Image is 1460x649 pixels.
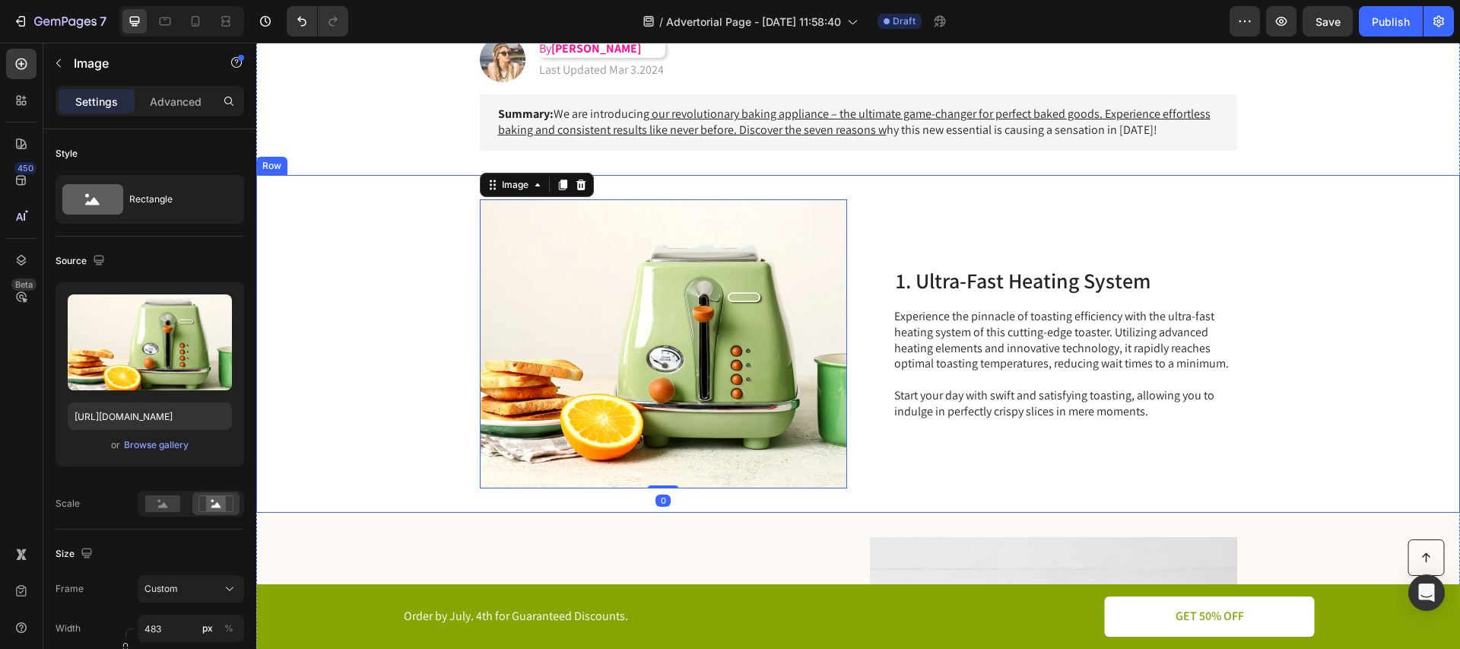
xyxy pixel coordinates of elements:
[100,12,106,30] p: 7
[111,436,120,454] span: or
[919,566,988,582] p: GET 50% OFF
[129,182,222,217] div: Rectangle
[224,622,233,635] div: %
[224,157,591,446] img: gempages_500848829273212134-abed3a35-1c24-44f2-9f20-b7f7c1e23624.webp
[666,14,841,30] span: Advertorial Page - [DATE] 11:58:40
[256,43,1460,649] iframe: Design area
[893,14,916,28] span: Draft
[1372,14,1410,30] div: Publish
[242,63,954,95] u: g our revolutionary baking appliance – the ultimate game-changer for perfect baked goods. Experie...
[56,582,84,596] label: Frame
[638,224,981,253] h2: 1. Ultra-Fast Heating System
[399,452,414,464] div: 0
[242,64,963,96] p: We are introducin hy this new essential is causing a sensation in [DATE]!
[11,278,36,291] div: Beta
[144,582,178,596] span: Custom
[287,6,348,37] div: Undo/Redo
[56,147,78,161] div: Style
[1316,15,1341,28] span: Save
[74,54,203,72] p: Image
[242,63,297,79] strong: Summary:
[150,94,202,110] p: Advanced
[56,497,80,511] div: Scale
[75,94,118,110] p: Settings
[123,437,189,453] button: Browse gallery
[138,575,244,603] button: Custom
[1408,574,1445,611] div: Open Intercom Messenger
[243,135,275,149] div: Image
[1303,6,1353,37] button: Save
[849,554,1058,594] a: GET 50% OFF
[198,619,217,638] button: %
[638,266,979,377] p: Experience the pinnacle of toasting efficiency with the ultra-fast heating system of this cutting...
[14,162,36,174] div: 450
[56,544,96,565] div: Size
[56,251,108,272] div: Source
[1359,6,1423,37] button: Publish
[3,116,28,130] div: Row
[202,622,213,635] div: px
[56,622,81,635] label: Width
[6,6,113,37] button: 7
[283,20,408,36] p: Last Updated Mar 3.2024
[659,14,663,30] span: /
[220,619,238,638] button: px
[138,615,244,642] input: px%
[68,402,232,430] input: https://example.com/image.jpg
[68,294,232,390] img: preview-image
[124,438,189,452] div: Browse gallery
